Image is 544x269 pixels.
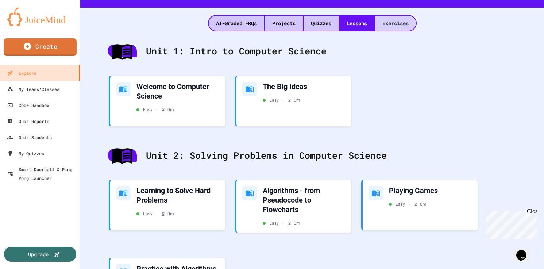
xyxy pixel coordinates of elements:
[136,186,219,205] div: Learning to Solve Hard Problems
[156,107,158,113] span: •
[156,211,158,217] span: •
[7,7,73,26] img: logo-orange.svg
[263,220,300,227] div: Easy 0 m
[7,165,77,182] div: Smart Doorbell & Ping Pong Launcher
[483,208,537,239] iframe: chat widget
[513,240,537,262] iframe: chat widget
[7,69,36,77] div: Explore
[136,82,219,101] div: Welcome to Computer Science
[409,201,410,208] span: •
[304,16,339,31] div: Quizzes
[265,16,303,31] div: Projects
[7,85,59,93] div: My Teams/Classes
[28,250,49,258] div: Upgrade
[263,186,346,214] div: Algorithms - from Pseudocode to Flowcharts
[100,37,524,65] div: Unit 1: Intro to Computer Science
[263,97,300,104] div: Easy 0 m
[136,107,174,113] div: Easy 0 m
[7,133,52,142] div: Quiz Students
[100,141,524,170] div: Unit 2: Solving Problems in Computer Science
[7,117,49,126] div: Quiz Reports
[209,16,264,31] div: AI-Graded FRQs
[7,149,44,158] div: My Quizzes
[136,211,174,217] div: Easy 0 m
[389,201,427,208] div: Easy 0 m
[4,38,77,56] a: Create
[389,186,472,195] div: Playing Games
[339,16,374,31] div: Lessons
[282,220,284,227] span: •
[282,97,284,104] span: •
[3,3,50,46] div: Chat with us now!Close
[263,82,346,91] div: The Big Ideas
[375,16,416,31] div: Exercises
[7,101,49,109] div: Code Sandbox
